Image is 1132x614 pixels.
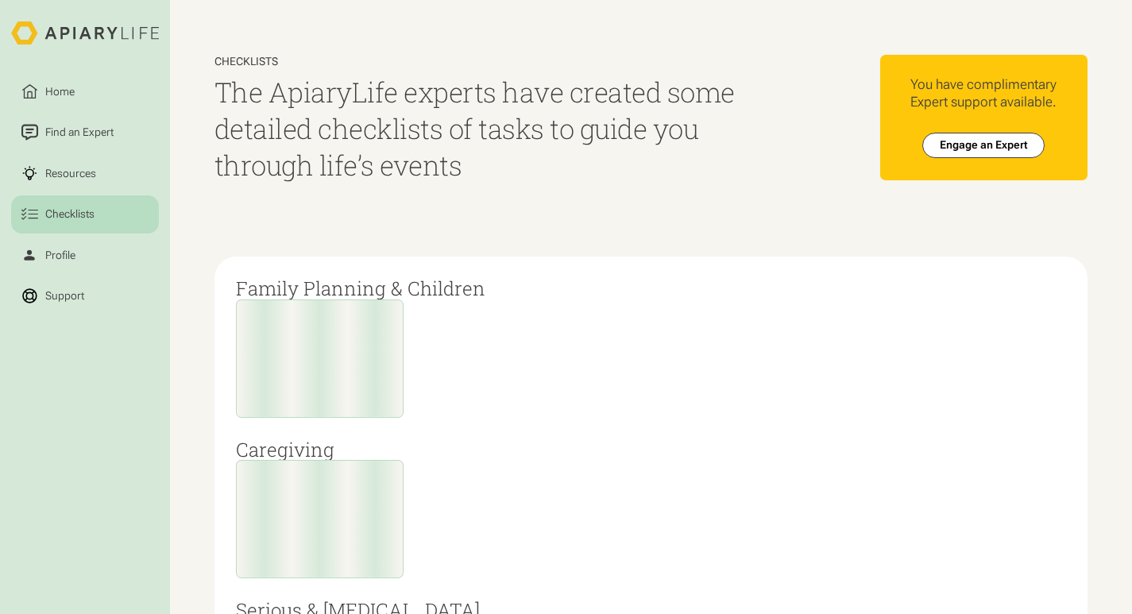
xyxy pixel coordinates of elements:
a: Find an Expert [11,114,159,152]
div: Profile [42,247,78,264]
div: Find an Expert [42,124,116,141]
div: Checklists [214,55,738,68]
a: Checklists [11,195,159,234]
div: Support [42,288,87,304]
div: Home [42,83,77,100]
a: Support [11,277,159,315]
h1: The ApiaryLife experts have created some detailed checklists of tasks to guide you through life’s... [214,74,738,184]
h2: Family Planning & Children [236,278,1065,299]
a: Engage an Expert [922,133,1045,159]
a: Get expert SupportName [236,460,404,578]
h2: Caregiving [236,439,1065,460]
a: Resources [11,154,159,192]
a: Home [11,72,159,110]
a: Profile [11,236,159,274]
a: Get expert SupportName [236,299,404,418]
div: Resources [42,165,99,182]
div: You have complimentary Expert support available. [891,76,1077,110]
div: Checklists [42,206,97,222]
